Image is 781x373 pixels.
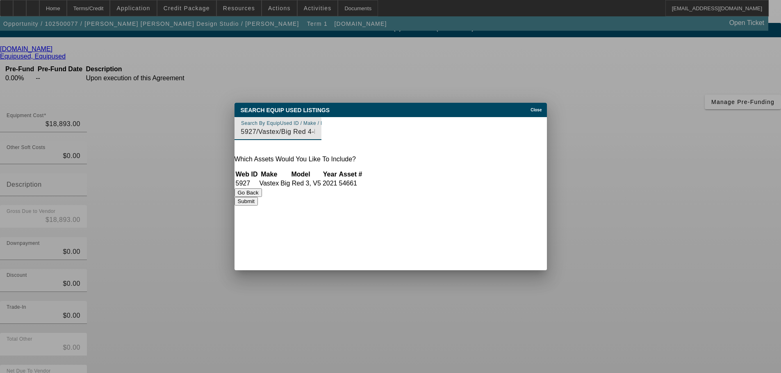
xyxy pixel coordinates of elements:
[339,179,363,188] td: 54661
[280,170,321,179] th: Model
[241,127,315,137] input: EquipUsed
[339,170,363,179] th: Asset #
[241,107,330,113] span: Search Equip Used Listings
[241,120,335,126] mat-label: Search By EquipUsed ID / Make / Model
[235,188,262,197] button: Go Back
[235,179,258,188] td: 5927
[259,179,279,188] td: Vastex
[235,170,258,179] th: Web ID
[280,179,321,188] td: Big Red 3, V5
[235,197,258,206] button: Submit
[322,179,338,188] td: 2021
[235,156,547,163] p: Which Assets Would You Like To Include?
[531,108,542,112] span: Close
[322,170,338,179] th: Year
[259,170,279,179] th: Make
